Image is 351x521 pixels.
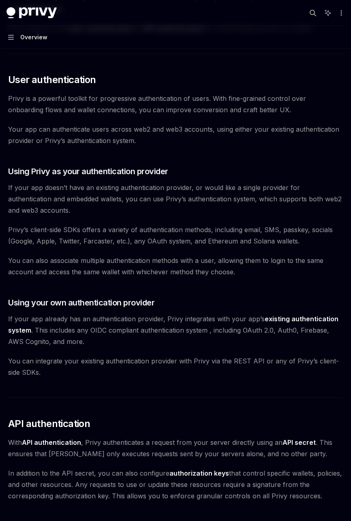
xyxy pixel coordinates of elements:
span: If your app doesn’t have an existing authentication provider, or would like a single provider for... [8,182,343,216]
strong: authorization keys [169,469,229,477]
strong: API authentication [22,438,81,446]
span: Using your own authentication provider [8,297,154,308]
img: dark logo [6,7,57,19]
span: With , Privy authenticates a request from your server directly using an . This ensures that [PERS... [8,437,343,459]
span: Privy’s client-side SDKs offers a variety of authentication methods, including email, SMS, passke... [8,224,343,247]
span: In addition to the API secret, you can also configure that control specific wallets, policies, an... [8,468,343,502]
button: More actions [336,7,345,19]
span: You can also associate multiple authentication methods with a user, allowing them to login to the... [8,255,343,278]
span: If your app already has an authentication provider, Privy integrates with your app’s . This inclu... [8,313,343,347]
div: Overview [20,32,47,42]
span: Privy is a powerful toolkit for progressive authentication of users. With fine-grained control ov... [8,93,343,115]
span: User authentication [8,73,96,86]
span: You can integrate your existing authentication provider with Privy via the REST API or any of Pri... [8,355,343,378]
span: Your app can authenticate users across web2 and web3 accounts, using either your existing authent... [8,124,343,146]
span: API authentication [8,417,90,430]
span: Using Privy as your authentication provider [8,166,168,177]
strong: API secret [283,438,316,446]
